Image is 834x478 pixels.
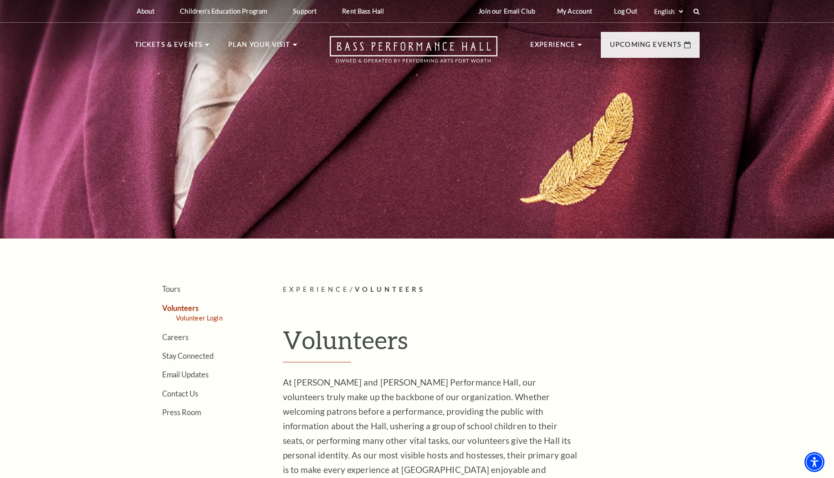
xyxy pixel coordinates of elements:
select: Select: [652,7,685,16]
a: Press Room [162,408,201,417]
h1: Volunteers [283,325,700,362]
a: Volunteers [162,304,199,312]
a: Tours [162,285,180,293]
p: Tickets & Events [135,39,203,56]
p: Support [293,7,317,15]
p: Experience [530,39,576,56]
p: About [137,7,155,15]
p: Children's Education Program [180,7,267,15]
span: Experience [283,285,350,293]
div: Accessibility Menu [804,452,824,472]
p: Plan Your Visit [228,39,291,56]
span: Volunteers [355,285,425,293]
p: Upcoming Events [610,39,682,56]
a: Careers [162,333,189,341]
a: Stay Connected [162,351,214,360]
p: / [283,284,700,295]
p: Rent Bass Hall [342,7,384,15]
a: Volunteer Login [176,314,223,322]
a: Email Updates [162,370,209,379]
a: Contact Us [162,389,198,398]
